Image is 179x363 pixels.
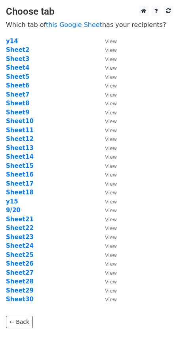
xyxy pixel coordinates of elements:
a: Sheet9 [6,109,29,116]
a: Sheet14 [6,153,34,160]
a: View [97,55,117,63]
a: Sheet22 [6,224,34,232]
a: Sheet16 [6,171,34,178]
a: Sheet28 [6,278,34,285]
small: View [105,83,117,89]
a: View [97,171,117,178]
small: View [105,225,117,231]
small: View [105,38,117,44]
a: View [97,296,117,303]
small: View [105,101,117,106]
a: y14 [6,38,18,45]
a: View [97,198,117,205]
a: Sheet27 [6,269,34,276]
small: View [105,181,117,187]
a: Sheet24 [6,242,34,249]
a: Sheet13 [6,144,34,152]
a: Sheet7 [6,91,29,98]
small: View [105,154,117,160]
small: View [105,207,117,213]
p: Which tab of has your recipients? [6,21,173,29]
a: View [97,46,117,53]
a: Sheet15 [6,162,34,169]
small: View [105,65,117,71]
a: Sheet3 [6,55,29,63]
a: Sheet12 [6,135,34,143]
a: View [97,144,117,152]
strong: Sheet10 [6,118,34,125]
a: View [97,91,117,98]
strong: Sheet8 [6,100,29,107]
a: Sheet5 [6,73,29,80]
a: View [97,234,117,241]
strong: Sheet21 [6,216,34,223]
a: View [97,278,117,285]
a: View [97,269,117,276]
a: View [97,135,117,143]
a: Sheet2 [6,46,29,53]
small: View [105,118,117,124]
small: View [105,296,117,302]
a: View [97,82,117,89]
small: View [105,190,117,196]
small: View [105,217,117,222]
a: View [97,109,117,116]
a: Sheet18 [6,189,34,196]
a: 9/20 [6,207,21,214]
small: View [105,243,117,249]
a: Sheet23 [6,234,34,241]
a: View [97,38,117,45]
strong: Sheet29 [6,287,34,294]
small: View [105,270,117,276]
small: View [105,279,117,285]
a: View [97,224,117,232]
a: Sheet26 [6,260,34,267]
a: View [97,242,117,249]
a: View [97,251,117,258]
a: View [97,100,117,107]
a: View [97,73,117,80]
a: Sheet4 [6,64,29,71]
a: View [97,153,117,160]
small: View [105,136,117,142]
small: View [105,234,117,240]
a: View [97,162,117,169]
small: View [105,252,117,258]
a: View [97,207,117,214]
small: View [105,110,117,116]
a: View [97,180,117,187]
a: View [97,127,117,134]
a: View [97,118,117,125]
strong: Sheet17 [6,180,34,187]
small: View [105,74,117,80]
small: View [105,127,117,133]
a: View [97,287,117,294]
a: y15 [6,198,18,205]
a: this Google Sheet [46,21,102,29]
a: View [97,64,117,71]
small: View [105,172,117,178]
a: Sheet11 [6,127,34,134]
small: View [105,56,117,62]
h3: Choose tab [6,6,173,17]
strong: Sheet6 [6,82,29,89]
a: View [97,189,117,196]
a: ← Back [6,316,33,328]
